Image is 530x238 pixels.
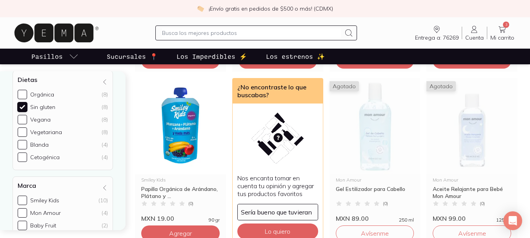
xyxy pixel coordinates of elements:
div: Open Intercom Messenger [503,211,522,230]
span: Agregar [169,229,192,237]
div: ¿No encontraste lo que buscabas? [233,78,323,104]
span: Agotado [426,81,456,91]
span: Mi carrito [490,34,514,41]
p: Los Imperdibles ⚡️ [177,52,247,61]
span: 125 ml [496,218,511,222]
div: Aceite Relajante para Bebé Mon Amour [433,185,511,200]
span: 3 [503,22,509,28]
a: pasillo-todos-link [30,49,80,64]
div: (8) [102,91,108,98]
span: MXN 99.00 [433,214,466,222]
p: Nos encanta tomar en cuenta tu opinión y agregar tus productos favoritos [237,174,318,198]
div: (4) [102,209,108,216]
input: Sin gluten(8) [18,102,27,112]
div: Mon Amour [433,178,511,182]
input: Busca los mejores productos [162,28,341,38]
div: (4) [102,154,108,161]
a: Sucursales 📍 [105,49,159,64]
img: Aceite Relajante para Bebé Mon Amour [426,78,517,174]
span: Agotado [330,81,359,91]
div: (8) [102,116,108,123]
span: ( 0 ) [188,201,193,206]
div: Mon Amour [30,209,61,216]
div: Smiley Kids [141,178,220,182]
input: Mon Amour(4) [18,208,27,218]
span: Entrega a: 76269 [415,34,459,41]
a: Los estrenos ✨ [264,49,326,64]
span: MXN 19.00 [141,214,174,222]
span: ( 0 ) [480,201,485,206]
div: (10) [98,197,108,204]
div: Orgánica [30,91,54,98]
div: Sin gluten [30,104,55,111]
div: Vegetariana [30,129,62,136]
img: Papilla Orgánica de Arándano, Plátano y Manzana 100% Natural Smiley Kids - 90g vista frontal [135,78,226,174]
div: Gel Estilizador para Cabello [336,185,414,200]
input: Baby Fruit(2) [18,221,27,230]
input: Orgánica(8) [18,90,27,99]
div: Cetogénica [30,154,60,161]
img: Gel para el Cabello Mon Amour [330,78,421,174]
div: Vegana [30,116,51,123]
a: Cuenta [462,25,487,41]
span: 90 gr [209,218,220,222]
div: (2) [102,222,108,229]
span: Cuenta [465,34,484,41]
p: ¡Envío gratis en pedidos de $500 o más! (CDMX) [209,5,333,13]
h4: Marca [18,182,36,189]
a: 3Mi carrito [487,25,517,41]
p: Sucursales 📍 [107,52,158,61]
h4: Dietas [18,76,37,84]
div: (4) [102,141,108,148]
a: Aceite Relajante para Bebé Mon AmourAgotadoMon AmourAceite Relajante para Bebé Mon Amour(0)MXN 99... [426,78,517,222]
input: Smiley Kids(10) [18,196,27,205]
p: Los estrenos ✨ [266,52,325,61]
div: Mon Amour [336,178,414,182]
span: MXN 89.00 [336,214,369,222]
input: Vegetariana(8) [18,127,27,137]
input: Vegana(8) [18,115,27,124]
a: Gel para el Cabello Mon AmourAgotadoMon AmourGel Estilizador para Cabello(0)MXN 89.00250 ml [330,78,421,222]
span: 250 ml [399,218,414,222]
div: Blanda [30,141,49,148]
p: Pasillos [31,52,63,61]
div: Papilla Orgánica de Arándano, Plátano y ... [141,185,220,200]
div: (8) [102,104,108,111]
a: Papilla Orgánica de Arándano, Plátano y Manzana 100% Natural Smiley Kids - 90g vista frontalSmile... [135,78,226,222]
span: ( 0 ) [383,201,388,206]
input: Cetogénica(4) [18,153,27,162]
div: (8) [102,129,108,136]
input: Blanda(4) [18,140,27,149]
div: Smiley Kids [30,197,59,204]
a: Los Imperdibles ⚡️ [175,49,249,64]
div: Dietas [13,71,113,170]
a: Entrega a: 76269 [412,25,462,41]
div: Baby Fruit [30,222,56,229]
img: check [197,5,204,12]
